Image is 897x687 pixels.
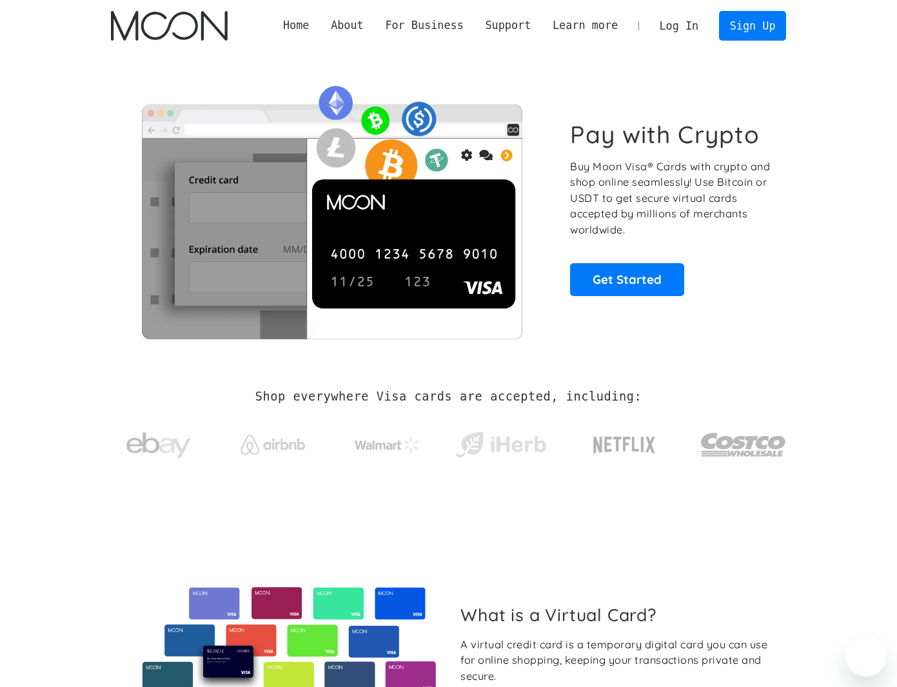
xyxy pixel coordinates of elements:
[567,416,682,468] a: Netflix
[272,17,320,34] a: Home
[475,17,542,34] div: Support
[570,120,760,149] h1: Pay with Crypto
[453,415,549,468] a: iHerb
[570,263,684,295] a: Get Started
[111,11,228,41] a: home
[553,17,618,34] div: Learn more
[649,12,709,40] a: Log In
[700,421,787,469] img: Costco
[339,424,435,459] a: Walmart
[453,428,549,462] img: iHerb
[375,17,475,34] div: For Business
[126,425,191,466] img: ebay
[460,637,776,684] div: A virtual credit card is a temporary digital card you can use for online shopping, keeping your t...
[845,635,887,677] iframe: Button to launch messaging window
[542,17,629,34] div: Learn more
[320,17,374,34] div: About
[592,429,656,461] img: Netflix
[255,390,642,404] h2: Shop everywhere Visa cards are accepted, including:
[331,17,364,34] div: About
[111,77,553,339] img: Moon Cards let you spend your crypto anywhere Visa is accepted.
[385,17,463,34] div: For Business
[241,435,305,455] img: Airbnb
[719,11,786,40] a: Sign Up
[700,408,787,475] a: Costco
[111,11,228,41] img: Moon Logo
[485,17,531,34] div: Support
[111,412,207,472] a: ebay
[224,422,320,461] a: Airbnb
[570,159,772,238] p: Buy Moon Visa® Cards with crypto and shop online seamlessly! Use Bitcoin or USDT to get secure vi...
[460,604,776,625] h2: What is a Virtual Card?
[355,437,419,453] img: Walmart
